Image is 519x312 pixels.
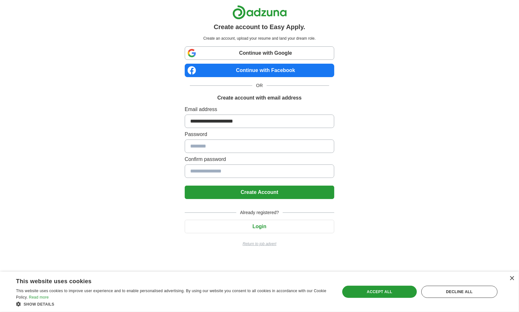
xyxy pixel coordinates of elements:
a: Continue with Google [185,46,334,60]
a: Login [185,224,334,229]
a: Read more, opens a new window [29,295,49,300]
span: OR [252,82,267,89]
span: Show details [24,302,54,307]
span: Already registered? [236,209,283,216]
a: Continue with Facebook [185,64,334,77]
h1: Create account to Easy Apply. [214,22,305,32]
label: Email address [185,106,334,113]
div: Show details [16,301,330,307]
div: Accept all [342,286,417,298]
button: Login [185,220,334,233]
span: This website uses cookies to improve user experience and to enable personalised advertising. By u... [16,289,327,300]
p: Create an account, upload your resume and land your dream role. [186,36,333,41]
div: Close [509,276,514,281]
button: Create Account [185,186,334,199]
img: Adzuna logo [232,5,287,20]
div: This website uses cookies [16,276,314,285]
label: Confirm password [185,156,334,163]
a: Return to job advert [185,241,334,247]
h1: Create account with email address [217,94,302,102]
label: Password [185,131,334,138]
div: Decline all [421,286,498,298]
